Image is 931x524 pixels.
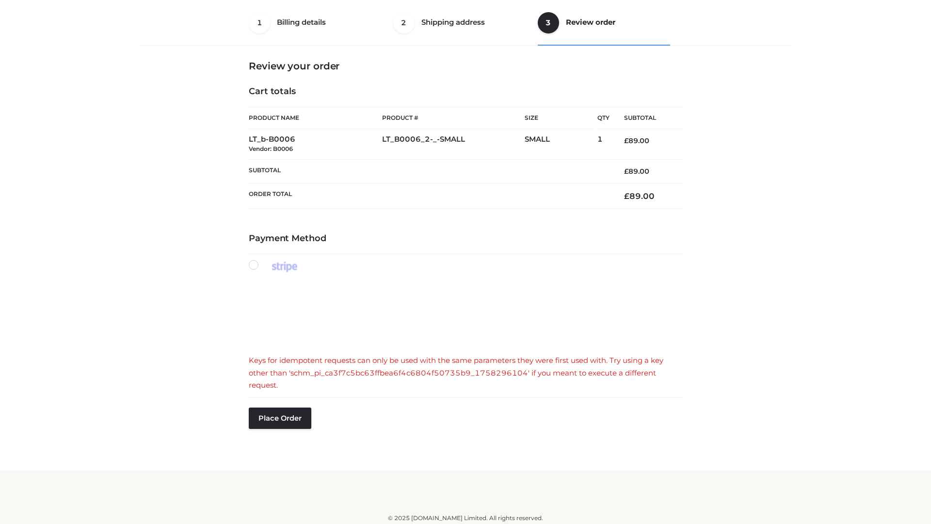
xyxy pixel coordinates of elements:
[249,86,682,97] h4: Cart totals
[249,159,610,183] th: Subtotal
[249,408,311,429] button: Place order
[247,282,680,344] iframe: Secure payment input frame
[249,129,382,160] td: LT_b-B0006
[249,107,382,129] th: Product Name
[525,129,597,160] td: SMALL
[597,107,610,129] th: Qty
[382,129,525,160] td: LT_B0006_2-_-SMALL
[249,354,682,392] div: Keys for idempotent requests can only be used with the same parameters they were first used with....
[249,233,682,244] h4: Payment Method
[144,513,787,523] div: © 2025 [DOMAIN_NAME] Limited. All rights reserved.
[610,107,682,129] th: Subtotal
[249,60,682,72] h3: Review your order
[624,191,629,201] span: £
[624,136,649,145] bdi: 89.00
[249,145,293,152] small: Vendor: B0006
[624,167,649,176] bdi: 89.00
[382,107,525,129] th: Product #
[624,191,655,201] bdi: 89.00
[525,107,593,129] th: Size
[597,129,610,160] td: 1
[624,167,628,176] span: £
[624,136,628,145] span: £
[249,183,610,209] th: Order Total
